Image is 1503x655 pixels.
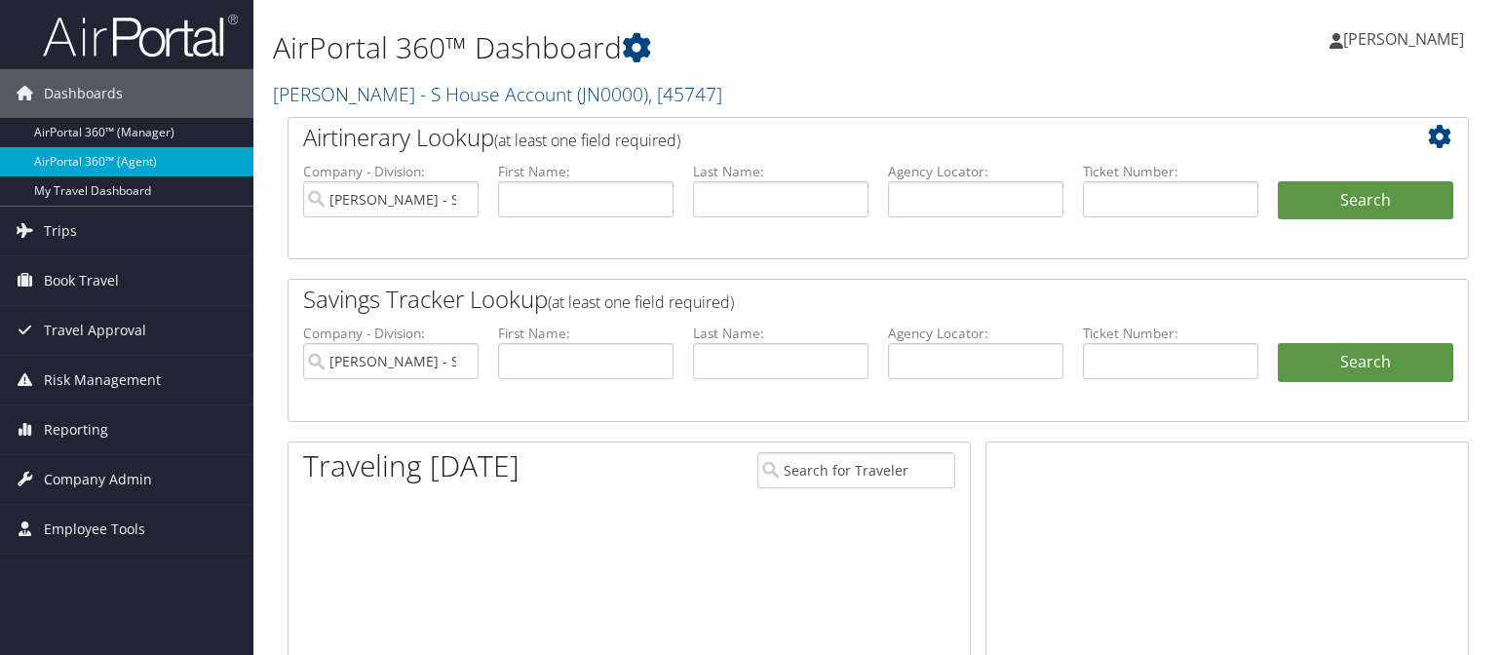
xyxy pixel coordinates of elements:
h2: Airtinerary Lookup [303,121,1355,154]
span: Risk Management [44,356,161,405]
img: airportal-logo.png [43,13,238,58]
label: Company - Division: [303,162,479,181]
label: Agency Locator: [888,324,1063,343]
span: Employee Tools [44,505,145,554]
span: Dashboards [44,69,123,118]
h1: Traveling [DATE] [303,445,520,486]
a: Search [1278,343,1453,382]
label: Ticket Number: [1083,324,1258,343]
span: Company Admin [44,455,152,504]
a: [PERSON_NAME] [1330,10,1484,68]
h1: AirPortal 360™ Dashboard [273,27,1080,68]
label: Last Name: [693,324,868,343]
label: Ticket Number: [1083,162,1258,181]
label: Company - Division: [303,324,479,343]
label: Last Name: [693,162,868,181]
input: search accounts [303,343,479,379]
span: , [ 45747 ] [648,81,722,107]
label: First Name: [498,324,674,343]
h2: Savings Tracker Lookup [303,283,1355,316]
label: First Name: [498,162,674,181]
button: Search [1278,181,1453,220]
span: Trips [44,207,77,255]
label: Agency Locator: [888,162,1063,181]
span: ( JN0000 ) [577,81,648,107]
span: [PERSON_NAME] [1343,28,1464,50]
a: [PERSON_NAME] - S House Account [273,81,722,107]
span: Travel Approval [44,306,146,355]
span: Book Travel [44,256,119,305]
input: Search for Traveler [757,452,955,488]
span: Reporting [44,405,108,454]
span: (at least one field required) [494,130,680,151]
span: (at least one field required) [548,291,734,313]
